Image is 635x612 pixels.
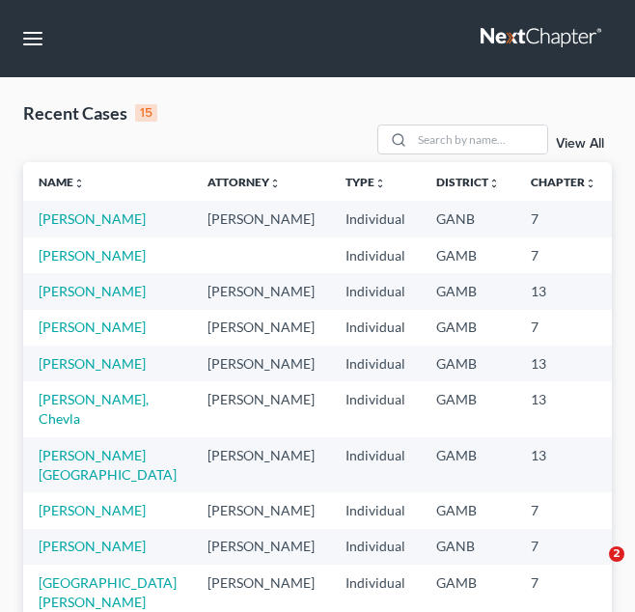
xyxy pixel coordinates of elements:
a: [PERSON_NAME] [39,355,146,372]
td: GAMB [421,381,515,436]
td: Individual [330,492,421,528]
a: [PERSON_NAME] [39,247,146,264]
a: Attorneyunfold_more [207,175,281,189]
td: 7 [515,237,612,273]
td: 13 [515,346,612,381]
td: GAMB [421,492,515,528]
td: GAMB [421,346,515,381]
a: [PERSON_NAME] [39,210,146,227]
a: [PERSON_NAME], Chevla [39,391,149,427]
td: [PERSON_NAME] [192,529,330,565]
a: [PERSON_NAME] [39,283,146,299]
i: unfold_more [269,178,281,189]
td: [PERSON_NAME] [192,381,330,436]
a: [PERSON_NAME][GEOGRAPHIC_DATA] [39,447,177,483]
td: Individual [330,273,421,309]
i: unfold_more [73,178,85,189]
td: GAMB [421,310,515,346]
td: [PERSON_NAME] [192,492,330,528]
div: 15 [135,104,157,122]
td: Individual [330,529,421,565]
td: Individual [330,437,421,492]
span: 2 [609,546,624,562]
td: GAMB [421,237,515,273]
td: [PERSON_NAME] [192,273,330,309]
td: Individual [330,310,421,346]
td: 13 [515,381,612,436]
td: 13 [515,273,612,309]
a: Typeunfold_more [345,175,386,189]
a: View All [556,137,604,151]
div: Recent Cases [23,101,157,125]
a: Districtunfold_more [436,175,500,189]
td: GAMB [421,437,515,492]
td: 13 [515,437,612,492]
td: Individual [330,201,421,236]
iframe: Intercom live chat [569,546,616,593]
td: 7 [515,529,612,565]
td: [PERSON_NAME] [192,346,330,381]
i: unfold_more [374,178,386,189]
a: Nameunfold_more [39,175,85,189]
a: [PERSON_NAME] [39,538,146,554]
i: unfold_more [585,178,596,189]
td: Individual [330,381,421,436]
td: 7 [515,310,612,346]
td: [PERSON_NAME] [192,437,330,492]
td: 7 [515,492,612,528]
a: Chapterunfold_more [531,175,596,189]
td: GANB [421,529,515,565]
td: [PERSON_NAME] [192,201,330,236]
td: GANB [421,201,515,236]
td: 7 [515,201,612,236]
a: [PERSON_NAME] [39,502,146,518]
input: Search by name... [412,125,547,153]
td: Individual [330,237,421,273]
td: Individual [330,346,421,381]
td: [PERSON_NAME] [192,310,330,346]
a: [PERSON_NAME] [39,319,146,335]
i: unfold_more [488,178,500,189]
td: GAMB [421,273,515,309]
